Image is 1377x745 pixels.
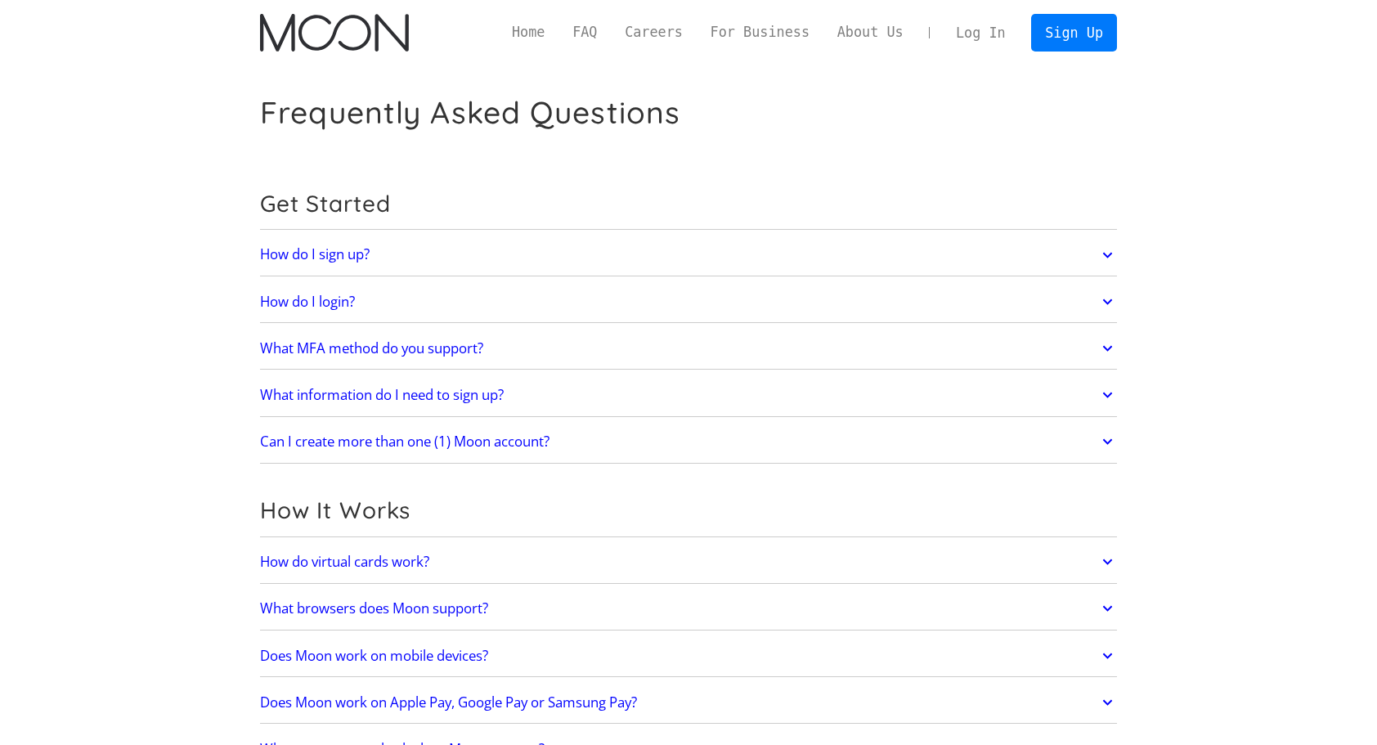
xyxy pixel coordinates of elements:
[260,433,549,450] h2: Can I create more than one (1) Moon account?
[260,331,1117,366] a: What MFA method do you support?
[611,22,696,43] a: Careers
[260,285,1117,319] a: How do I login?
[558,22,611,43] a: FAQ
[498,22,558,43] a: Home
[260,694,637,711] h2: Does Moon work on Apple Pay, Google Pay or Samsung Pay?
[260,14,408,52] a: home
[1031,14,1116,51] a: Sign Up
[260,685,1117,720] a: Does Moon work on Apple Pay, Google Pay or Samsung Pay?
[260,424,1117,459] a: Can I create more than one (1) Moon account?
[260,14,408,52] img: Moon Logo
[260,554,429,570] h2: How do virtual cards work?
[260,378,1117,412] a: What information do I need to sign up?
[260,591,1117,626] a: What browsers does Moon support?
[260,238,1117,272] a: How do I sign up?
[260,600,488,617] h2: What browsers does Moon support?
[697,22,823,43] a: For Business
[260,94,680,131] h1: Frequently Asked Questions
[942,15,1019,51] a: Log In
[260,648,488,664] h2: Does Moon work on mobile devices?
[823,22,917,43] a: About Us
[260,246,370,263] h2: How do I sign up?
[260,496,1117,524] h2: How It Works
[260,340,483,357] h2: What MFA method do you support?
[260,190,1117,218] h2: Get Started
[260,545,1117,579] a: How do virtual cards work?
[260,294,355,310] h2: How do I login?
[260,387,504,403] h2: What information do I need to sign up?
[260,639,1117,673] a: Does Moon work on mobile devices?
